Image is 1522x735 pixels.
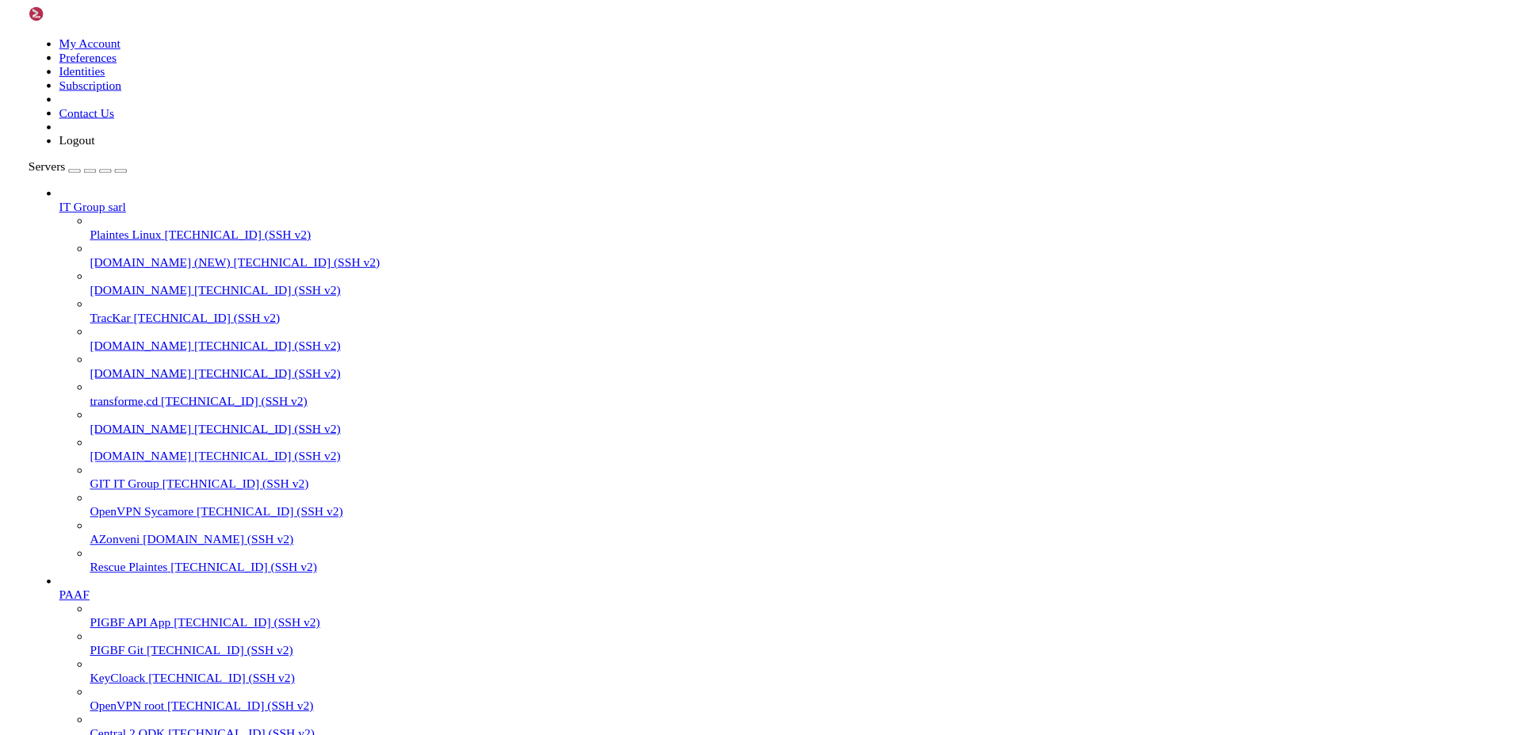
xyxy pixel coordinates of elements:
x-row: Tel. [PHONE_NUMBER] [6,231,1317,244]
span: PAAF [38,606,69,619]
a: AZonveni [DOMAIN_NAME] (SSH v2) [70,549,1516,563]
span: [DOMAIN_NAME] [70,349,174,362]
span: [TECHNICAL_ID] (SSH v2) [149,720,300,733]
a: Rescue Plaintes [TECHNICAL_ID] (SSH v2) [70,577,1516,591]
span: [[DATE] 07:35:08] [DOMAIN_NAME]: Fichiers NACK trouvés {"count":0,"files":[]} [6,415,495,427]
span: PIGBF API App [70,634,153,648]
x-row: This server is hosted by IT Group DRC. If you have any questions or need help, [6,191,1317,205]
span: [TECHNICAL_ID] (SSH v2) [218,263,369,277]
li: [DOMAIN_NAME] [TECHNICAL_ID] (SSH v2) [70,335,1516,363]
span: [DOMAIN_NAME] [70,292,174,305]
x-row: ,"files":[]} [6,402,1317,415]
span: [[DATE] 07:32:27] [DOMAIN_NAME]: Mise en queue de 53449 soumissions de notes et présences pour tr... [6,389,672,401]
span: [[DATE] 07:31:04] local.WARNING: Échec de récupération des IDs via OData, tentative avec l'API st... [6,336,1224,349]
a: [DOMAIN_NAME] [TECHNICAL_ID] (SSH v2) [70,349,1516,363]
a: Preferences [38,52,98,66]
span: [[DATE] 07:30:07] [DOMAIN_NAME]: Fichiers NACK trouvés {"count":0,"files":[]} [6,309,495,322]
a: Servers [6,165,108,178]
a: [DOMAIN_NAME] [TECHNICAL_ID] (SSH v2) [70,292,1516,306]
a: transforme,cd [TECHNICAL_ID] (SSH v2) [70,406,1516,420]
span: [TECHNICAL_ID] (SSH v2) [178,349,328,362]
a: [DOMAIN_NAME] (NEW) [TECHNICAL_ID] (SSH v2) [70,263,1516,278]
li: [DOMAIN_NAME] [TECHNICAL_ID] (SSH v2) [70,278,1516,306]
a: [DOMAIN_NAME] [TECHNICAL_ID] (SSH v2) [70,434,1516,449]
x-row: email. [EMAIL_ADDRESS][DOMAIN_NAME] [6,217,1317,231]
x-row: * Documentation: [URL][DOMAIN_NAME] [6,33,1317,46]
li: IT Group sarl [38,192,1516,591]
div: (0, 33) [6,442,13,455]
span: [DOMAIN_NAME] [70,377,174,391]
span: [DOMAIN_NAME] (SSH v2) [124,549,280,562]
a: Contact Us [38,109,95,123]
li: transforme,cd [TECHNICAL_ID] (SSH v2) [70,392,1516,420]
span: [[DATE] 07:30:07] [DOMAIN_NAME]: Fichiers ACK trouvés {"count":0,"files":[]} [6,297,488,309]
a: Subscription [38,81,102,94]
x-row: /___/ /_/ \____//_/ \____/ \__,_// .___/ /_____//_/ |_| \____/ [6,125,1317,139]
li: [DOMAIN_NAME] [TECHNICAL_ID] (SSH v2) [70,363,1516,392]
a: GIT IT Group [TECHNICAL_ID] (SSH v2) [70,492,1516,506]
a: PAAF [38,606,1516,620]
span: IT Group sarl [38,206,107,220]
span: [TECHNICAL_ID] (SSH v2) [178,377,328,391]
span: [DOMAIN_NAME] [70,434,174,448]
x-row: please don't hesitate to contact us at : [6,204,1317,217]
a: KeyCloack [TECHNICAL_ID] (SSH v2) [70,691,1516,706]
span: [[DATE] 07:35:07] [DOMAIN_NAME]: Fichiers ACK trouvés {"count":0 [6,402,412,415]
span: [[DATE] 07:30:08] [DOMAIN_NAME]: Fichiers PSR trouvés {"count":0,"files":[]} [6,323,488,335]
li: [DOMAIN_NAME] [TECHNICAL_ID] (SSH v2) [70,449,1516,477]
li: [DOMAIN_NAME] [TECHNICAL_ID] (SSH v2) [70,420,1516,449]
span: [DOMAIN_NAME] (NEW) [70,263,215,277]
span: [DOMAIN_NAME] [70,463,174,477]
x-row: * Support: [URL][DOMAIN_NAME] [6,59,1317,73]
a: IT Group sarl [38,206,1516,220]
span: AZonveni [70,549,121,562]
x-row: Welcome! [6,165,1317,178]
x-row: IT Group, Partenaire d'Excellence ! [6,257,1317,270]
li: Plaintes Linux [TECHNICAL_ID] (SSH v2) [70,220,1516,249]
span: Rescue Plaintes [70,577,150,591]
span: [TECHNICAL_ID] (SSH v2) [147,235,297,248]
span: manous@dev [6,283,70,296]
div: (0, 1) [6,20,13,33]
span: [TECHNICAL_ID] (SSH v2) [153,577,304,591]
a: OpenVPN root [TECHNICAL_ID] (SSH v2) [70,720,1516,734]
x-row: /_/ [6,138,1317,151]
a: Plaintes Linux [TECHNICAL_ID] (SSH v2) [70,235,1516,249]
li: [DOMAIN_NAME] (NEW) [TECHNICAL_ID] (SSH v2) [70,249,1516,278]
span: [TECHNICAL_ID] (SSH v2) [178,463,328,477]
li: OpenVPN root [TECHNICAL_ID] (SSH v2) [70,706,1516,734]
img: Shellngn [6,6,98,22]
span: GIT IT Group [70,492,141,505]
x-row: / _//_ __/ / ____/_____ ____ __ __ ____ / __ \ / __ \ / ____/ [6,86,1317,99]
span: OpenVPN Sycamore [70,520,177,534]
span: Servers [6,165,44,178]
x-row: Last login: [DATE] from [TECHNICAL_ID] [6,270,1317,284]
x-row: * Management: [URL][DOMAIN_NAME] [6,46,1317,59]
x-row: : $ tail -f /var/www/pigbf-api/storage/logs/laravel.log [6,283,1317,297]
a: PIGBF Git [TECHNICAL_ID] (SSH v2) [70,663,1516,677]
span: [TECHNICAL_ID] (SSH v2) [128,663,279,676]
span: KeyCloack [70,691,127,705]
span: [TECHNICAL_ID] (SSH v2) [156,634,307,648]
span: [TECHNICAL_ID] (SSH v2) [144,492,295,505]
x-row: Welcome to Ubuntu 22.04.4 LTS (GNU/Linux 5.15.0-113-generic x86_64) [6,6,1317,20]
span: PIGBF Git [70,663,125,676]
x-row: ____ ______ ______ ____ ____ ______ [6,72,1317,86]
span: [TECHNICAL_ID] (SSH v2) [130,691,281,705]
a: PIGBF API App [TECHNICAL_ID] (SSH v2) [70,634,1516,649]
li: PIGBF Git [TECHNICAL_ID] (SSH v2) [70,649,1516,677]
li: GIT IT Group [TECHNICAL_ID] (SSH v2) [70,477,1516,506]
span: Plaintes Linux [70,235,143,248]
a: [DOMAIN_NAME] [TECHNICAL_ID] (SSH v2) [70,463,1516,477]
span: transforme,cd [70,406,140,419]
li: KeyCloack [TECHNICAL_ID] (SSH v2) [70,677,1516,706]
span: [TECHNICAL_ID] (SSH v2) [178,434,328,448]
a: TracKar [TECHNICAL_ID] (SSH v2) [70,320,1516,335]
x-row: / / / / / / __ / ___// __ \ / / / // __ \ / / / // /_/ // / [6,98,1317,112]
span: [TECHNICAL_ID] (SSH v2) [115,320,266,334]
span: TracKar [70,320,112,334]
x-row: (see [URL][DOMAIN_NAME]) for [URL][DOMAIN_NAME] [6,349,1317,362]
span: OpenVPN root [70,720,146,733]
span: [[DATE] 07:31:04] [DOMAIN_NAME]: Récupération des IDs de soumissions via API standard: [URL][DOMA... [6,362,672,375]
li: Rescue Plaintes [TECHNICAL_ID] (SSH v2) [70,563,1516,591]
